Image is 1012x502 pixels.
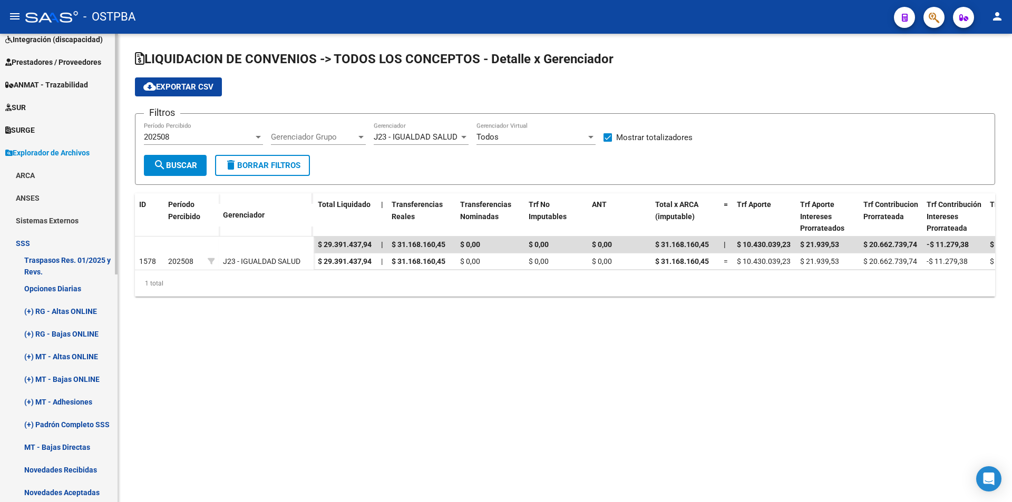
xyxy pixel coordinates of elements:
datatable-header-cell: | [377,193,387,240]
span: $ 0,00 [592,240,612,249]
span: $ 0,00 [460,257,480,265]
span: SURGE [5,124,35,136]
span: Total Liquidado [318,200,371,209]
span: ANT [592,200,607,209]
datatable-header-cell: Total x ARCA (imputable) [651,193,719,240]
span: $ 21.939,53 [800,257,839,265]
datatable-header-cell: Trf No Imputables [524,193,588,240]
span: $ 29.391.437,94 [318,257,372,265]
span: Trf Aporte [737,200,771,209]
span: Trf Contribucion Prorrateada [863,200,918,221]
span: $ 10.430.039,23 [737,257,791,265]
span: $ 31.168.160,45 [655,240,709,249]
button: Buscar [144,155,207,176]
span: LIQUIDACION DE CONVENIOS -> TODOS LOS CONCEPTOS - Detalle x Gerenciador [135,52,614,66]
datatable-header-cell: Transferencias Reales [387,193,456,240]
datatable-header-cell: Trf Aporte Intereses Prorrateados [796,193,859,240]
span: 1578 [139,257,156,265]
span: Integración (discapacidad) [5,34,103,45]
span: -$ 11.279,38 [927,257,968,265]
datatable-header-cell: Trf Aporte [733,193,796,240]
span: Gerenciador [223,211,265,219]
span: Período Percibido [168,200,200,221]
span: Prestadores / Proveedores [5,56,101,68]
span: = [724,200,728,209]
span: | [381,240,383,249]
span: Trf Aporte Intereses Prorrateados [800,200,844,233]
mat-icon: cloud_download [143,80,156,93]
span: $ 31.168.160,45 [655,257,709,265]
datatable-header-cell: Período Percibido [164,193,203,238]
span: $ 0,00 [529,257,549,265]
span: J23 - IGUALDAD SALUD [374,132,458,142]
span: Exportar CSV [143,82,213,92]
datatable-header-cell: ID [135,193,164,238]
mat-icon: person [991,10,1004,23]
button: Exportar CSV [135,77,222,96]
span: Transferencias Reales [392,200,443,221]
datatable-header-cell: Transferencias Nominadas [456,193,524,240]
datatable-header-cell: Trf Contribución Intereses Prorrateada [922,193,986,240]
div: Open Intercom Messenger [976,466,1001,491]
span: -$ 11.279,38 [927,240,969,249]
span: - OSTPBA [83,5,135,28]
span: | [381,257,383,265]
datatable-header-cell: ANT [588,193,651,240]
h3: Filtros [144,105,180,120]
span: Todos [476,132,499,142]
span: $ 0,00 [529,240,549,249]
mat-icon: search [153,159,166,171]
span: $ 29.391.437,94 [318,240,372,249]
button: Borrar Filtros [215,155,310,176]
datatable-header-cell: = [719,193,733,240]
span: $ 20.662.739,74 [863,257,917,265]
span: 202508 [144,132,169,142]
span: $ 21.939,53 [800,240,839,249]
span: ID [139,200,146,209]
span: Transferencias Nominadas [460,200,511,221]
span: Trf Contribución Intereses Prorrateada [927,200,981,233]
span: J23 - IGUALDAD SALUD [223,257,300,265]
span: Explorador de Archivos [5,147,90,159]
span: $ 10.430.039,23 [737,240,791,249]
datatable-header-cell: Trf Contribucion Prorrateada [859,193,922,240]
span: $ 31.168.160,45 [392,240,445,249]
span: | [381,200,383,209]
span: Total x ARCA (imputable) [655,200,698,221]
span: $ 0,00 [460,240,480,249]
mat-icon: delete [225,159,237,171]
span: $ 31.168.160,45 [392,257,445,265]
datatable-header-cell: Total Liquidado [314,193,377,240]
span: = [724,257,728,265]
span: ANMAT - Trazabilidad [5,79,88,91]
span: SUR [5,102,26,113]
span: Trf No Imputables [529,200,567,221]
mat-icon: menu [8,10,21,23]
span: $ 0,00 [592,257,612,265]
span: $ 20.662.739,74 [863,240,917,249]
span: | [724,240,726,249]
span: Buscar [153,161,197,170]
datatable-header-cell: Gerenciador [219,204,314,227]
span: Mostrar totalizadores [616,131,693,144]
span: Gerenciador Grupo [271,132,356,142]
span: 202508 [168,257,193,265]
div: 1 total [135,270,995,297]
span: Borrar Filtros [225,161,300,170]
